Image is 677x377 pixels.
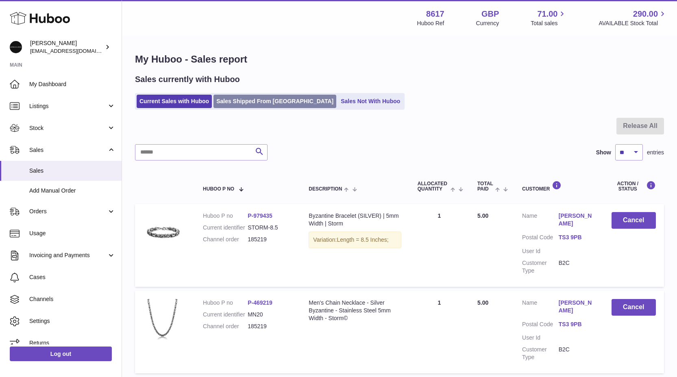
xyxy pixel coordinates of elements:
[477,181,493,192] span: Total paid
[522,234,559,243] dt: Postal Code
[537,9,557,19] span: 71.00
[29,80,115,88] span: My Dashboard
[426,9,444,19] strong: 8617
[559,346,595,361] dd: B2C
[29,317,115,325] span: Settings
[135,53,664,66] h1: My Huboo - Sales report
[531,19,567,27] span: Total sales
[203,311,248,318] dt: Current identifier
[522,334,559,342] dt: User Id
[29,167,115,175] span: Sales
[203,212,248,220] dt: Huboo P no
[612,181,656,192] div: Action / Status
[248,224,292,232] dd: STORM-8.5
[309,186,342,192] span: Description
[203,323,248,330] dt: Channel order
[29,102,107,110] span: Listings
[203,186,234,192] span: Huboo P no
[30,48,120,54] span: [EMAIL_ADDRESS][DOMAIN_NAME]
[10,41,22,53] img: hello@alfredco.com
[29,339,115,347] span: Returns
[29,295,115,303] span: Channels
[612,299,656,316] button: Cancel
[522,346,559,361] dt: Customer Type
[29,273,115,281] span: Cases
[522,321,559,330] dt: Postal Code
[29,146,107,154] span: Sales
[647,149,664,156] span: entries
[522,259,559,275] dt: Customer Type
[143,212,184,253] img: Silver-Byzantine-Bracelet.jpeg
[522,212,559,230] dt: Name
[531,9,567,27] a: 71.00 Total sales
[203,299,248,307] dt: Huboo P no
[409,291,469,373] td: 1
[612,212,656,229] button: Cancel
[559,299,595,314] a: [PERSON_NAME]
[522,299,559,316] dt: Name
[559,321,595,328] a: TS3 9PB
[596,149,611,156] label: Show
[559,259,595,275] dd: B2C
[137,95,212,108] a: Current Sales with Huboo
[203,236,248,243] dt: Channel order
[248,323,292,330] dd: 185219
[30,39,103,55] div: [PERSON_NAME]
[309,299,401,322] div: Men's Chain Necklace - Silver Byzantine - Stainless Steel 5mm Width - Storm©
[522,181,595,192] div: Customer
[337,236,388,243] span: Length = 8.5 Inches;
[417,19,444,27] div: Huboo Ref
[309,212,401,227] div: Byzantine Bracelet (SILVER) | 5mm Width | Storm
[633,9,658,19] span: 290.00
[135,74,240,85] h2: Sales currently with Huboo
[203,224,248,232] dt: Current identifier
[559,212,595,227] a: [PERSON_NAME]
[10,347,112,361] a: Log out
[477,299,488,306] span: 5.00
[476,19,499,27] div: Currency
[29,124,107,132] span: Stock
[418,181,448,192] span: ALLOCATED Quantity
[248,236,292,243] dd: 185219
[599,9,667,27] a: 290.00 AVAILABLE Stock Total
[599,19,667,27] span: AVAILABLE Stock Total
[248,299,272,306] a: P-469219
[409,204,469,286] td: 1
[559,234,595,241] a: TS3 9PB
[309,232,401,248] div: Variation:
[29,251,107,259] span: Invoicing and Payments
[477,212,488,219] span: 5.00
[522,247,559,255] dt: User Id
[338,95,403,108] a: Sales Not With Huboo
[213,95,336,108] a: Sales Shipped From [GEOGRAPHIC_DATA]
[248,212,272,219] a: P-979435
[248,311,292,318] dd: MN20
[29,208,107,215] span: Orders
[29,187,115,195] span: Add Manual Order
[481,9,499,19] strong: GBP
[143,299,184,340] img: 86171748353960.jpg
[29,230,115,237] span: Usage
